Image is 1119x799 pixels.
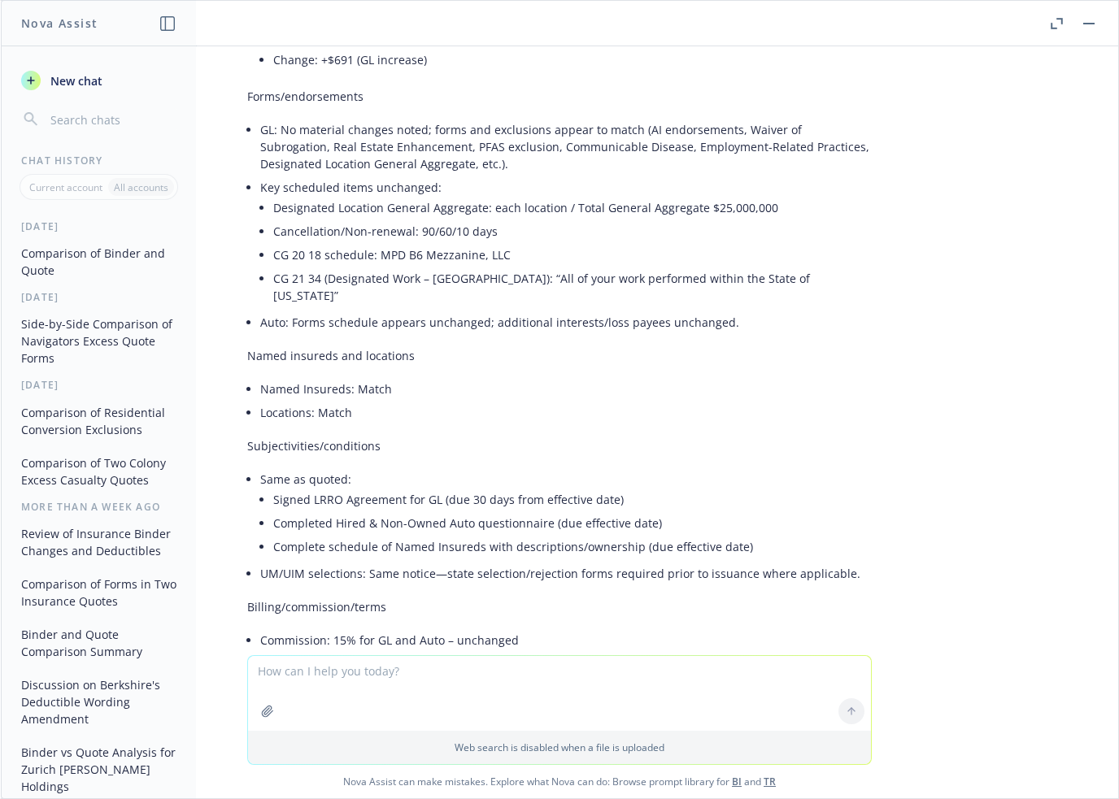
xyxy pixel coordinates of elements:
[7,765,1112,798] span: Nova Assist can make mistakes. Explore what Nova can do: Browse prompt library for and
[273,243,872,267] li: CG 20 18 schedule: MPD B6 Mezzanine, LLC
[15,240,183,284] button: Comparison of Binder and Quote
[273,219,872,243] li: Cancellation/Non-renewal: 90/60/10 days
[15,671,183,732] button: Discussion on Berkshire's Deductible Wording Amendment
[15,621,183,665] button: Binder and Quote Comparison Summary
[260,176,872,310] li: Key scheduled items unchanged:
[247,598,872,615] p: Billing/commission/terms
[2,500,196,514] div: More than a week ago
[732,775,742,788] a: BI
[260,310,872,334] li: Auto: Forms schedule appears unchanged; additional interests/loss payees unchanged.
[260,562,872,585] li: UM/UIM selections: Same notice—state selection/rejection forms required prior to issuance where a...
[273,48,872,72] li: Change: +$691 (GL increase)
[2,378,196,392] div: [DATE]
[260,628,872,652] li: Commission: 15% for GL and Auto – unchanged
[273,488,872,511] li: Signed LRRO Agreement for GL (due 30 days from effective date)
[2,154,196,167] div: Chat History
[47,108,176,131] input: Search chats
[258,740,861,754] p: Web search is disabled when a file is uploaded
[273,535,872,558] li: Complete schedule of Named Insureds with descriptions/ownership (due effective date)
[47,72,102,89] span: New chat
[15,520,183,564] button: Review of Insurance Binder Changes and Deductibles
[273,267,872,307] li: CG 21 34 (Designated Work – [GEOGRAPHIC_DATA]): “All of your work performed within the State of [...
[260,401,872,424] li: Locations: Match
[260,467,872,562] li: Same as quoted:
[15,399,183,443] button: Comparison of Residential Conversion Exclusions
[247,347,872,364] p: Named insureds and locations
[260,652,872,675] li: Billing terms: Agency Bill, Prepaid – unchanged
[260,118,872,176] li: GL: No material changes noted; forms and exclusions appear to match (AI endorsements, Waiver of S...
[114,180,168,194] p: All accounts
[2,219,196,233] div: [DATE]
[15,66,183,95] button: New chat
[273,196,872,219] li: Designated Location General Aggregate: each location / Total General Aggregate $25,000,000
[29,180,102,194] p: Current account
[15,310,183,371] button: Side-by-Side Comparison of Navigators Excess Quote Forms
[2,290,196,304] div: [DATE]
[15,449,183,493] button: Comparison of Two Colony Excess Casualty Quotes
[247,437,872,454] p: Subjectivities/conditions
[273,511,872,535] li: Completed Hired & Non-Owned Auto questionnaire (due effective date)
[15,571,183,614] button: Comparison of Forms in Two Insurance Quotes
[260,377,872,401] li: Named Insureds: Match
[764,775,776,788] a: TR
[21,15,98,32] h1: Nova Assist
[247,88,872,105] p: Forms/endorsements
